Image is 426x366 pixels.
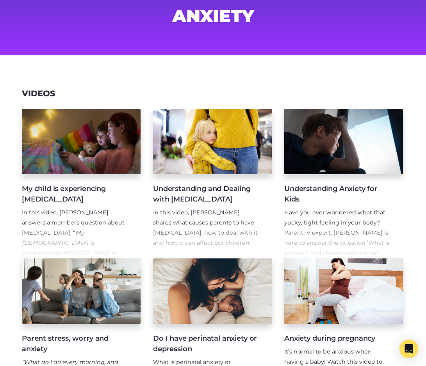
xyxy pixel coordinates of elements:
[22,333,128,354] h4: Parent stress, worry and anxiety
[153,184,259,205] h4: Understanding and Dealing with [MEDICAL_DATA]
[284,109,403,258] a: Understanding Anxiety for Kids Have you ever wondered what that yucky, tight feeling in your body...
[153,208,259,248] p: In this video, [PERSON_NAME] shares what causes parents to have [MEDICAL_DATA], how to deal with ...
[284,333,390,344] h4: Anxiety during pregnancy
[22,89,55,99] h3: Videos
[284,208,390,278] p: Have you ever wondered what that yucky, tight feeling in your body? ParentTV expert, [PERSON_NAME...
[22,109,141,258] a: My child is experiencing [MEDICAL_DATA] In this video, [PERSON_NAME] answers a members question a...
[25,8,401,24] h1: anxiety
[153,333,259,354] h4: Do I have perinatal anxiety or depression
[153,109,272,258] a: Understanding and Dealing with [MEDICAL_DATA] In this video, [PERSON_NAME] shares what causes par...
[22,184,128,205] h4: My child is experiencing [MEDICAL_DATA]
[22,208,128,299] p: In this video, [PERSON_NAME] answers a members question about [MEDICAL_DATA]: “
[399,339,418,358] div: Open Intercom Messenger
[284,184,390,205] h4: Understanding Anxiety for Kids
